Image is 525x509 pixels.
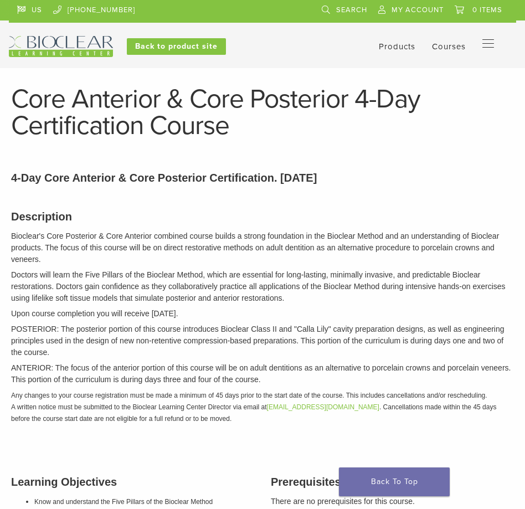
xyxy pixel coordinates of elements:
img: Bioclear [9,36,113,57]
span: My Account [392,6,444,14]
span: Know and understand the Five Pillars of the Bioclear Method [34,498,213,506]
nav: Primary Navigation [482,36,508,53]
em: Any changes to your course registration must be made a minimum of 45 days prior to the start date... [11,392,496,423]
a: Products [379,42,415,52]
a: Back to product site [127,38,226,55]
h3: Learning Objectives [11,474,254,490]
p: ANTERIOR: The focus of the anterior portion of this course will be on adult dentitions as an alte... [11,362,514,385]
h3: Description [11,208,514,225]
a: Back To Top [339,467,450,496]
span: Search [336,6,367,14]
p: Upon course completion you will receive [DATE]. [11,308,514,320]
span: 0 items [472,6,502,14]
p: 4-Day Core Anterior & Core Posterior Certification. [DATE] [11,169,514,186]
p: Doctors will learn the Five Pillars of the Bioclear Method, which are essential for long-lasting,... [11,269,514,304]
p: There are no prerequisites for this course. [271,496,514,507]
a: [EMAIL_ADDRESS][DOMAIN_NAME] [267,403,379,411]
p: Bioclear's Core Posterior & Core Anterior combined course builds a strong foundation in the Biocl... [11,230,514,265]
a: Courses [432,42,466,52]
h1: Core Anterior & Core Posterior 4-Day Certification Course [11,86,514,139]
p: POSTERIOR: The posterior portion of this course introduces Bioclear Class II and "Calla Lily" cav... [11,323,514,358]
h3: Prerequisites [271,474,514,490]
